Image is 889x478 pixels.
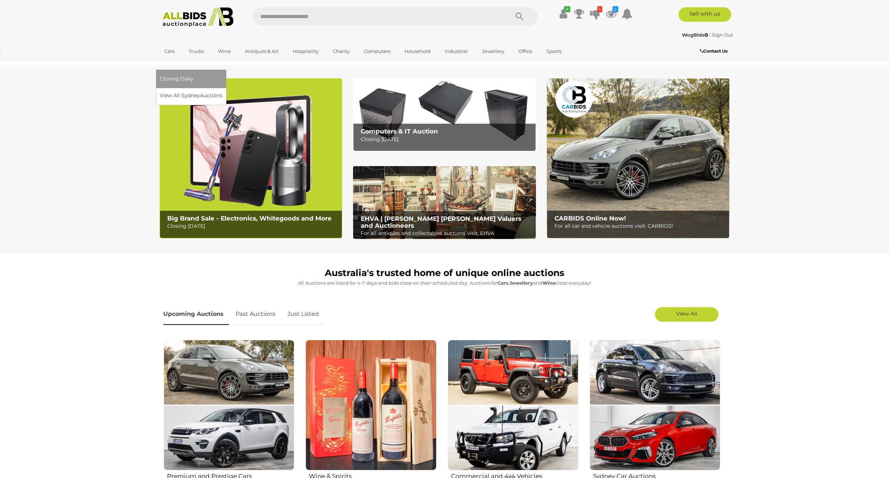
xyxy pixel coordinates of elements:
img: Sydney Car Auctions [590,340,720,470]
a: Office [514,45,537,57]
a: Trucks [184,45,209,57]
a: CARBIDS Online Now! CARBIDS Online Now! For all car and vehicle auctions visit: CARBIDS! [547,78,729,238]
a: Computers & IT Auction Computers & IT Auction Closing [DATE] [353,78,536,151]
p: For all antiques and collectables auctions visit: EHVA [361,229,532,238]
a: Wine [213,45,235,57]
a: Sports [542,45,566,57]
img: EHVA | Evans Hastings Valuers and Auctioneers [353,166,536,239]
strong: Jewellery [509,280,533,286]
a: Contact Us [700,47,729,55]
a: [GEOGRAPHIC_DATA] [160,57,221,69]
b: EHVA | [PERSON_NAME] [PERSON_NAME] Valuers and Auctioneers [361,215,521,229]
a: Charity [328,45,355,57]
a: 2 [606,7,616,20]
img: Allbids.com.au [159,7,237,27]
a: ✔ [558,7,569,20]
b: Contact Us [700,48,728,54]
img: Premium and Prestige Cars [164,340,294,470]
a: Industrial [440,45,472,57]
a: WogBids [682,32,709,38]
b: CARBIDS Online Now! [554,215,626,222]
a: Household [400,45,435,57]
a: Just Listed [282,304,324,325]
a: Jewellery [477,45,509,57]
button: Search [501,7,538,25]
a: Sell with us [679,7,731,22]
img: CARBIDS Online Now! [547,78,729,238]
p: Closing [DATE] [361,135,532,144]
a: Upcoming Auctions [163,304,229,325]
a: Past Auctions [230,304,281,325]
img: Big Brand Sale - Electronics, Whitegoods and More [160,78,342,238]
strong: Wine [542,280,556,286]
i: 2 [613,6,618,12]
a: Cars [160,45,179,57]
b: Big Brand Sale - Electronics, Whitegoods and More [167,215,332,222]
a: Hospitality [288,45,323,57]
img: Wine & Spirits [306,340,436,470]
strong: Cars [497,280,508,286]
a: EHVA | Evans Hastings Valuers and Auctioneers EHVA | [PERSON_NAME] [PERSON_NAME] Valuers and Auct... [353,166,536,239]
a: View All [655,307,718,322]
strong: WogBids [682,32,708,38]
p: Closing [DATE] [167,222,338,231]
img: Commercial and 4x4 Vehicles [448,340,578,470]
img: Computers & IT Auction [353,78,536,151]
p: For all car and vehicle auctions visit: CARBIDS! [554,222,725,231]
a: Sign Out [712,32,733,38]
a: Big Brand Sale - Electronics, Whitegoods and More Big Brand Sale - Electronics, Whitegoods and Mo... [160,78,342,238]
b: Computers & IT Auction [361,128,438,135]
a: Computers [359,45,395,57]
span: View All [676,310,697,317]
span: | [709,32,711,38]
p: All Auctions are listed for 4-7 days and bids close on their scheduled day. Auctions for , and cl... [163,279,726,287]
i: 1 [597,6,602,12]
i: ✔ [564,6,570,12]
a: Antiques & Art [240,45,283,57]
a: 1 [590,7,601,20]
h1: Australia's trusted home of unique online auctions [163,268,726,278]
